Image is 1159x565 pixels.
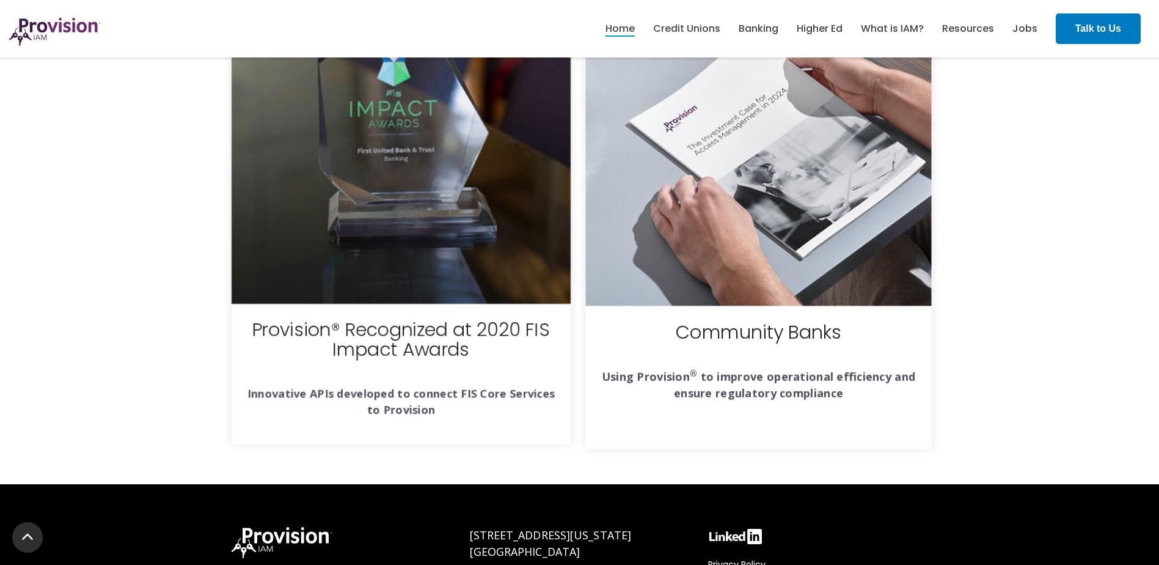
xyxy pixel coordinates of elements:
a: What is IAM? [861,18,924,39]
img: linkedin [708,527,763,546]
sup: ® [690,367,697,379]
a: Credit Unions [653,18,720,39]
a: Higher Ed [797,18,843,39]
img: ProvisionIAM-Logo-White@3x [232,527,332,558]
a: [STREET_ADDRESS][US_STATE][GEOGRAPHIC_DATA] [470,528,632,559]
a: Banking [739,18,778,39]
a: Resources [942,18,994,39]
a: Jobs [1012,18,1037,39]
nav: menu [596,9,1047,48]
a: Home [605,18,635,39]
a: Talk to Us [1056,13,1141,44]
strong: Innovative APIs developed to connect FIS Core Services to Provision [247,386,554,417]
strong: Talk to Us [1075,23,1121,34]
h3: Community Banks [601,321,915,362]
h3: Provision® Recognized at 2020 FIS Impact Awards [247,319,555,380]
strong: Using Provision to improve operational efficiency and ensure regulatory compliance [601,369,915,401]
span: [STREET_ADDRESS][US_STATE] [470,528,632,542]
img: ProvisionIAM-Logo-Purple [9,18,101,46]
span: [GEOGRAPHIC_DATA] [470,544,580,559]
